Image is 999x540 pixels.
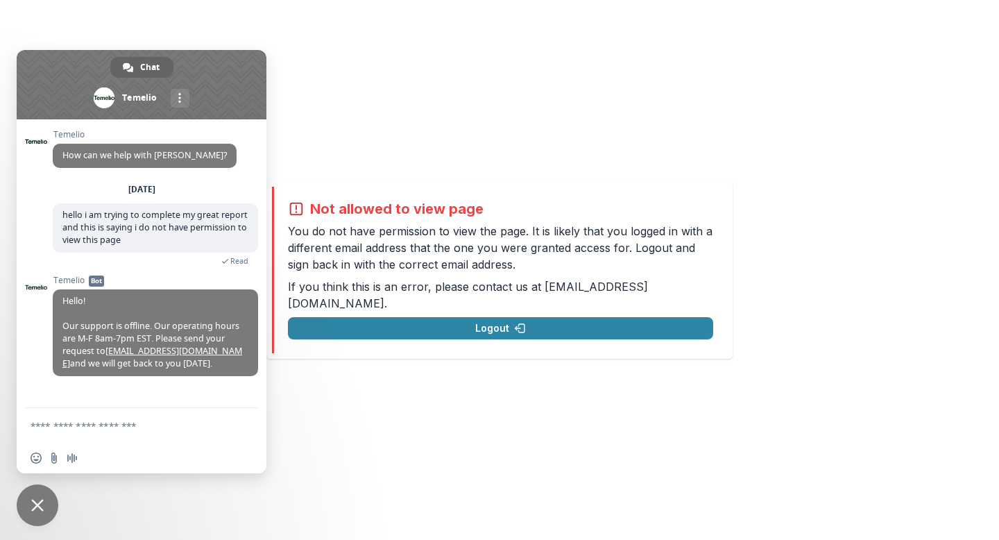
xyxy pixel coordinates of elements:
button: Logout [288,317,713,339]
div: More channels [171,89,189,108]
p: If you think this is an error, please contact us at . [288,278,713,312]
a: [EMAIL_ADDRESS][DOMAIN_NAME] [62,345,242,369]
span: Send a file [49,453,60,464]
span: hello i am trying to complete my great report and this is saying i do not have permission to view... [62,209,248,246]
span: Insert an emoji [31,453,42,464]
div: Chat [110,57,173,78]
textarea: Compose your message... [31,420,222,432]
span: How can we help with [PERSON_NAME]? [62,149,227,161]
span: Audio message [67,453,78,464]
p: You do not have permission to view the page. It is likely that you logged in with a different ema... [288,223,713,273]
span: Temelio [53,276,258,285]
span: Chat [140,57,160,78]
div: Close chat [17,484,58,526]
div: [DATE] [128,185,155,194]
h2: Not allowed to view page [310,201,484,217]
span: Temelio [53,130,237,140]
span: Bot [89,276,104,287]
span: Read [230,256,248,266]
span: Hello! Our support is offline. Our operating hours are M-F 8am-7pm EST. Please send your request ... [62,295,242,369]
